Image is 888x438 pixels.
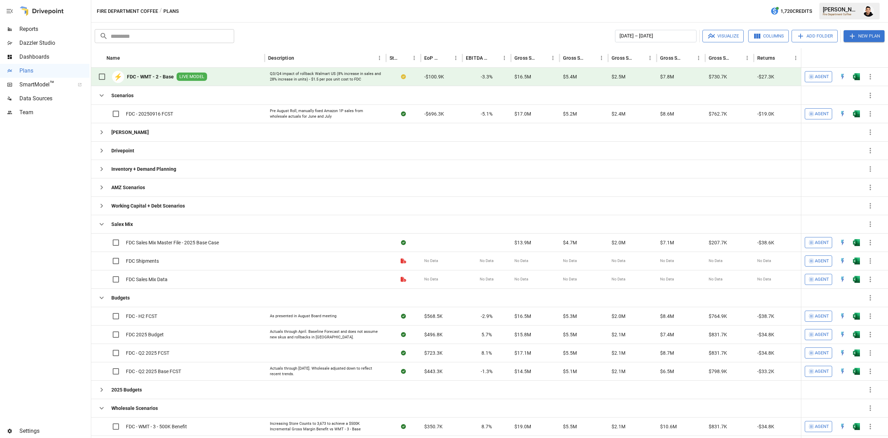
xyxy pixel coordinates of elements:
span: No Data [480,277,494,282]
span: $723.3K [424,349,443,356]
span: $5.5M [563,423,577,430]
img: excel-icon.76473adf.svg [853,110,860,117]
div: Sync complete [401,368,406,375]
button: Fire Department Coffee [97,7,158,16]
span: 8.1% [481,349,492,356]
button: Visualize [702,30,744,42]
span: Reports [19,25,89,33]
span: $2.1M [612,331,625,338]
div: ⚡ [112,71,124,83]
span: No Data [514,258,528,264]
span: FDC - H2 FCST [126,313,157,320]
button: Sort [441,53,451,63]
span: No Data [563,277,577,282]
button: EoP Cash column menu [451,53,461,63]
button: Sort [587,53,597,63]
img: excel-icon.76473adf.svg [853,258,860,264]
div: EoP Cash [424,55,441,61]
img: quick-edit-flash.b8aec18c.svg [839,368,846,375]
span: Plans [19,67,89,75]
b: AMZ Scenarios [111,184,145,191]
div: Open in Quick Edit [839,73,846,80]
div: Sync complete [401,349,406,356]
span: -$34.8K [757,331,774,338]
span: $17.0M [514,110,531,117]
div: Open in Quick Edit [839,313,846,320]
button: Agent [805,108,832,119]
div: Pre August Roll, manually fixed Amazon 1P sales from wholesale actuals for June and July [270,108,381,119]
button: Sort [868,53,877,63]
span: Agent [815,239,829,247]
button: Francisco Sanchez [859,1,878,21]
span: $831.7K [709,423,727,430]
span: $798.9K [709,368,727,375]
button: Sort [635,53,645,63]
div: Actuals through [DATE]. Wholesale adjusted down to reflect recent trends. [270,366,381,377]
img: excel-icon.76473adf.svg [853,331,860,338]
div: Open in Excel [853,368,860,375]
span: No Data [424,277,438,282]
span: ™ [50,79,54,88]
span: $2.5M [612,73,625,80]
img: excel-icon.76473adf.svg [853,73,860,80]
button: Gross Sales: Wholesale column menu [694,53,703,63]
div: Open in Excel [853,423,860,430]
span: No Data [757,258,771,264]
div: Sync complete [401,423,406,430]
span: $5.2M [563,110,577,117]
span: -2.9% [481,313,493,320]
div: Open in Quick Edit [839,276,846,283]
div: [PERSON_NAME] [823,6,859,13]
span: Settings [19,427,89,435]
span: SmartModel [19,81,70,89]
span: $350.7K [424,423,443,430]
button: Gross Sales column menu [548,53,558,63]
span: $2.1M [612,423,625,430]
div: Open in Quick Edit [839,331,846,338]
span: $831.7K [709,349,727,356]
span: Agent [815,276,829,284]
b: FDC - WMT - 2 - Base [127,73,174,80]
img: quick-edit-flash.b8aec18c.svg [839,239,846,246]
img: excel-icon.76473adf.svg [853,276,860,283]
b: Scenarios [111,92,134,99]
button: Agent [805,421,832,432]
button: Agent [805,311,832,322]
button: EBITDA Margin column menu [499,53,509,63]
button: New Plan [844,30,885,42]
span: Agent [815,73,829,81]
span: $496.8K [424,331,443,338]
button: Columns [748,30,789,42]
b: Inventory + Demand Planning [111,166,176,172]
span: -$34.8K [757,423,774,430]
div: File is not a valid Drivepoint model [401,276,406,283]
span: Agent [815,423,829,431]
div: / [160,7,162,16]
div: Q3/Q4 impact of rollback Walmart US (8% increase in sales and 28% increase in units) - $1.5 per p... [270,71,381,82]
button: Add Folder [792,30,838,42]
span: $2.4M [612,110,625,117]
button: Sort [684,53,694,63]
div: Open in Quick Edit [839,239,846,246]
span: $7.8M [660,73,674,80]
b: Budgets [111,294,130,301]
button: Gross Sales: Retail column menu [742,53,752,63]
span: $568.5K [424,313,443,320]
span: No Data [424,258,438,264]
span: $19.0M [514,423,531,430]
img: quick-edit-flash.b8aec18c.svg [839,331,846,338]
span: Team [19,108,89,117]
button: Agent [805,366,832,377]
span: No Data [480,258,494,264]
span: $10.6M [660,423,677,430]
b: [PERSON_NAME] [111,129,149,136]
b: 2025 Budgets [111,386,142,393]
span: Agent [815,349,829,357]
img: excel-icon.76473adf.svg [853,423,860,430]
div: Sync complete [401,110,406,117]
b: Wholesale Scenarios [111,405,158,412]
span: 8.7% [481,423,492,430]
span: -$19.0K [757,110,774,117]
div: Gross Sales [514,55,538,61]
img: quick-edit-flash.b8aec18c.svg [839,423,846,430]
